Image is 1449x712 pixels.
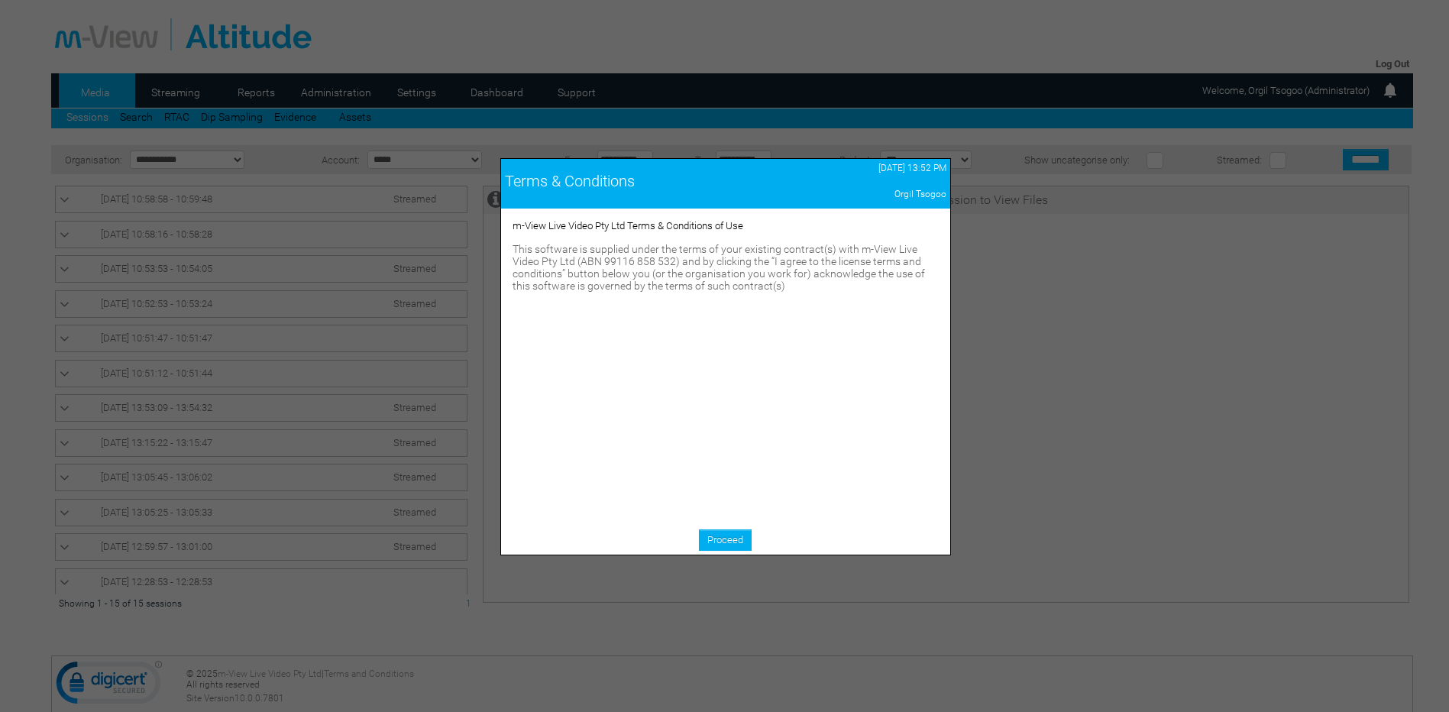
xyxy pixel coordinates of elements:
a: Proceed [699,529,752,551]
span: This software is supplied under the terms of your existing contract(s) with m-View Live Video Pty... [513,243,925,292]
img: bell24.png [1381,81,1399,99]
td: Orgil Tsogoo [791,185,950,203]
div: Terms & Conditions [505,172,787,190]
span: m-View Live Video Pty Ltd Terms & Conditions of Use [513,220,743,231]
td: [DATE] 13:52 PM [791,159,950,177]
